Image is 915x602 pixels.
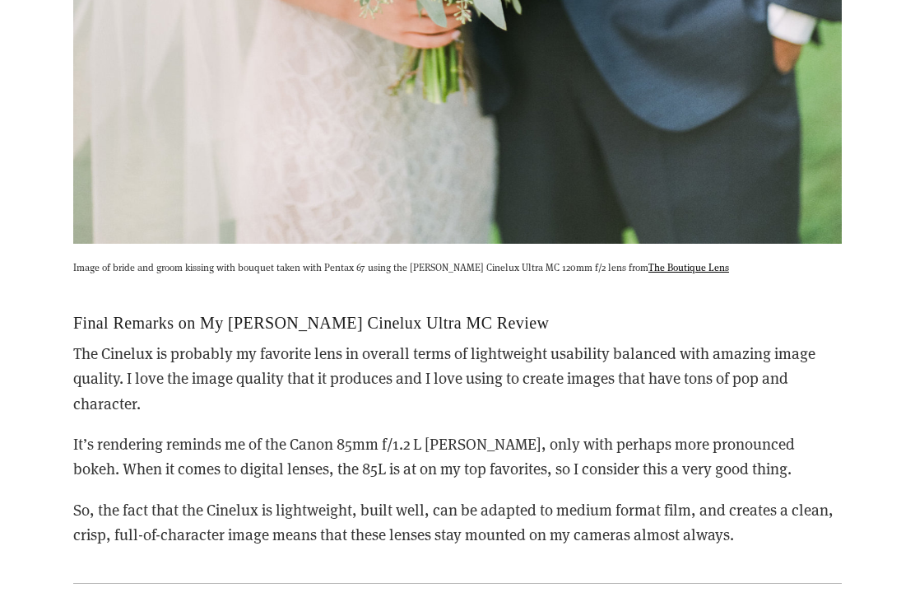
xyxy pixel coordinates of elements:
p: The Cinelux is probably my favorite lens in overall terms of lightweight usability balanced with ... [73,341,842,416]
p: It’s rendering reminds me of the Canon 85mm f/1.2 L [PERSON_NAME], only with perhaps more pronoun... [73,432,842,482]
a: The Boutique Lens [648,260,729,273]
h2: Final Remarks on My [PERSON_NAME] Cinelux Ultra MC Review [73,313,842,333]
p: Image of bride and groom kissing with bouquet taken with Pentax 67 using the [PERSON_NAME] Cinelu... [73,259,842,275]
p: So, the fact that the Cinelux is lightweight, built well, can be adapted to medium format film, a... [73,497,842,548]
